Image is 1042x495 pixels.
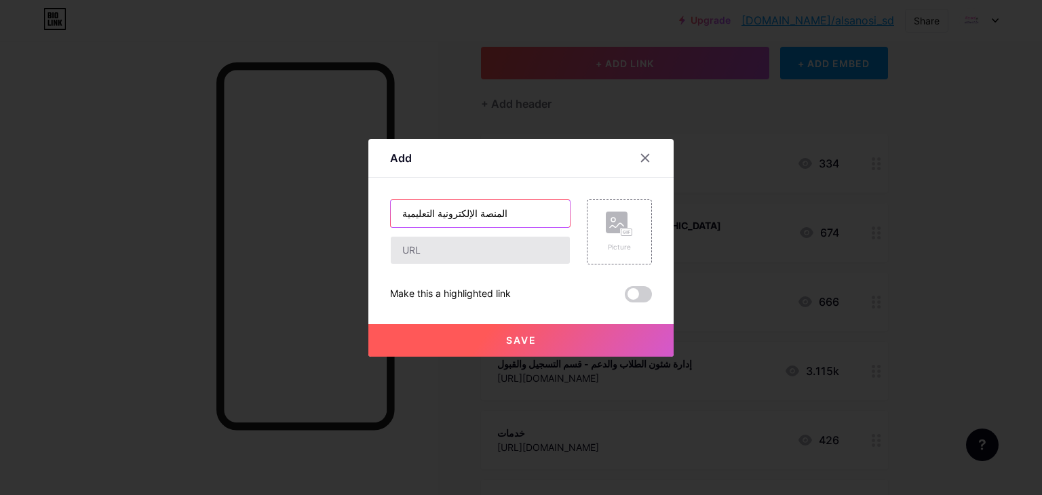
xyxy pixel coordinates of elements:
input: URL [391,237,570,264]
span: Save [506,334,537,346]
div: Add [390,150,412,166]
div: Picture [606,242,633,252]
button: Save [368,324,674,357]
input: Title [391,200,570,227]
div: Make this a highlighted link [390,286,511,302]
